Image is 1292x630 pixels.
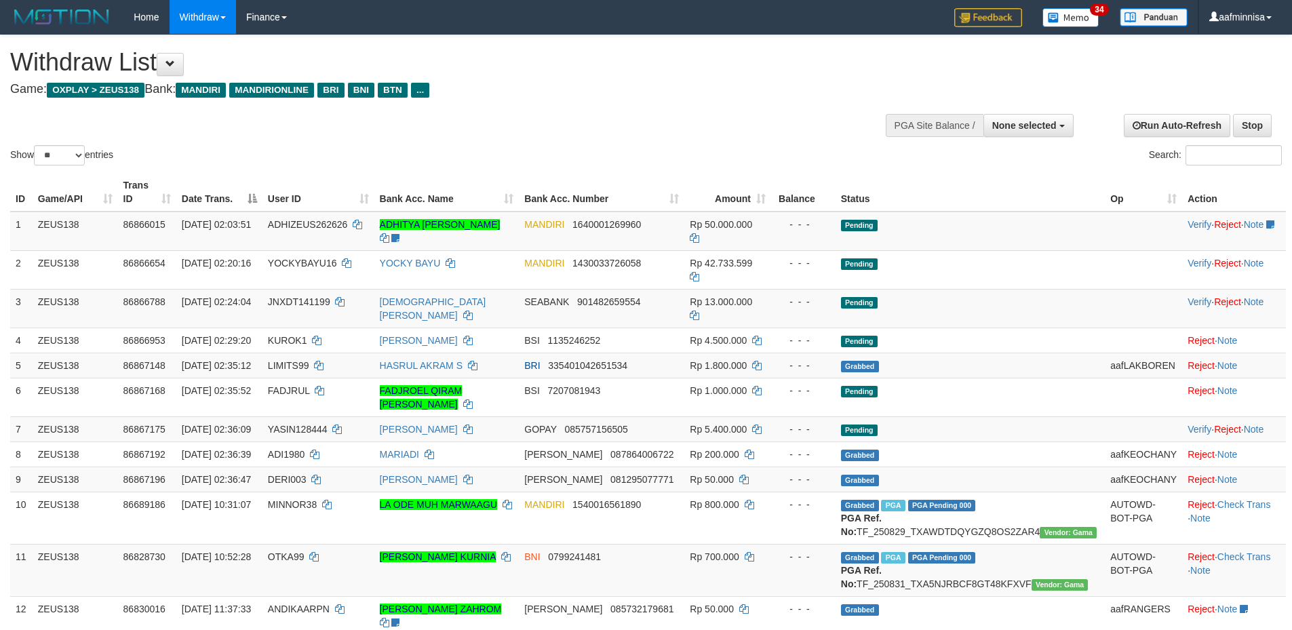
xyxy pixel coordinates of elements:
[182,219,251,230] span: [DATE] 02:03:51
[268,219,348,230] span: ADHIZEUS262626
[1182,173,1286,212] th: Action
[176,173,262,212] th: Date Trans.: activate to sort column descending
[268,335,307,346] span: KUROK1
[182,385,251,396] span: [DATE] 02:35:52
[268,258,337,269] span: YOCKYBAYU16
[524,296,569,307] span: SEABANK
[1186,145,1282,165] input: Search:
[1188,335,1215,346] a: Reject
[881,552,905,564] span: Marked by aafsreyleap
[1217,551,1271,562] a: Check Trans
[1217,474,1238,485] a: Note
[841,513,882,537] b: PGA Ref. No:
[524,219,564,230] span: MANDIRI
[268,360,309,371] span: LIMITS99
[380,385,463,410] a: FADJROEL QIRAM [PERSON_NAME]
[34,145,85,165] select: Showentries
[411,83,429,98] span: ...
[524,360,540,371] span: BRI
[123,499,165,510] span: 86689186
[548,385,601,396] span: Copy 7207081943 to clipboard
[10,212,33,251] td: 1
[380,296,486,321] a: [DEMOGRAPHIC_DATA][PERSON_NAME]
[33,492,118,544] td: ZEUS138
[836,544,1105,596] td: TF_250831_TXA5NJRBCF8GT48KFXVF
[268,499,317,510] span: MINNOR38
[548,335,601,346] span: Copy 1135246252 to clipboard
[10,49,848,76] h1: Withdraw List
[1214,219,1241,230] a: Reject
[777,359,830,372] div: - - -
[1042,8,1099,27] img: Button%20Memo.svg
[1105,467,1182,492] td: aafKEOCHANY
[268,424,328,435] span: YASIN128444
[777,473,830,486] div: - - -
[690,219,752,230] span: Rp 50.000.000
[524,474,602,485] span: [PERSON_NAME]
[1214,424,1241,435] a: Reject
[610,604,673,614] span: Copy 085732179681 to clipboard
[229,83,314,98] span: MANDIRIONLINE
[380,551,496,562] a: [PERSON_NAME] KURNIA
[886,114,983,137] div: PGA Site Balance /
[841,565,882,589] b: PGA Ref. No:
[118,173,176,212] th: Trans ID: activate to sort column ascending
[47,83,144,98] span: OXPLAY > ZEUS138
[1182,250,1286,289] td: · ·
[777,448,830,461] div: - - -
[908,500,976,511] span: PGA Pending
[777,498,830,511] div: - - -
[33,212,118,251] td: ZEUS138
[1040,527,1097,538] span: Vendor URL: https://trx31.1velocity.biz
[380,604,502,614] a: [PERSON_NAME] ZAHROM
[1188,385,1215,396] a: Reject
[268,604,330,614] span: ANDIKAARPN
[380,258,441,269] a: YOCKY BAYU
[572,499,641,510] span: Copy 1540016561890 to clipboard
[690,335,747,346] span: Rp 4.500.000
[1188,551,1215,562] a: Reject
[182,424,251,435] span: [DATE] 02:36:09
[524,335,540,346] span: BSI
[577,296,640,307] span: Copy 901482659554 to clipboard
[268,474,307,485] span: DERI003
[1244,258,1264,269] a: Note
[777,256,830,270] div: - - -
[10,173,33,212] th: ID
[1188,360,1215,371] a: Reject
[777,422,830,436] div: - - -
[1244,219,1264,230] a: Note
[881,500,905,511] span: Marked by aafkaynarin
[378,83,408,98] span: BTN
[10,7,113,27] img: MOTION_logo.png
[1105,544,1182,596] td: AUTOWD-BOT-PGA
[1182,328,1286,353] td: ·
[182,551,251,562] span: [DATE] 10:52:28
[182,604,251,614] span: [DATE] 11:37:33
[548,551,601,562] span: Copy 0799241481 to clipboard
[33,250,118,289] td: ZEUS138
[1182,492,1286,544] td: · ·
[123,296,165,307] span: 86866788
[1217,335,1238,346] a: Note
[182,335,251,346] span: [DATE] 02:29:20
[380,474,458,485] a: [PERSON_NAME]
[374,173,520,212] th: Bank Acc. Name: activate to sort column ascending
[1124,114,1230,137] a: Run Auto-Refresh
[380,219,501,230] a: ADHITYA [PERSON_NAME]
[954,8,1022,27] img: Feedback.jpg
[841,604,879,616] span: Grabbed
[992,120,1057,131] span: None selected
[1105,492,1182,544] td: AUTOWD-BOT-PGA
[182,499,251,510] span: [DATE] 10:31:07
[1105,353,1182,378] td: aafLAKBOREN
[524,551,540,562] span: BNI
[380,424,458,435] a: [PERSON_NAME]
[33,467,118,492] td: ZEUS138
[182,258,251,269] span: [DATE] 02:20:16
[1188,424,1211,435] a: Verify
[1190,565,1211,576] a: Note
[10,289,33,328] td: 3
[610,449,673,460] span: Copy 087864006722 to clipboard
[777,384,830,397] div: - - -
